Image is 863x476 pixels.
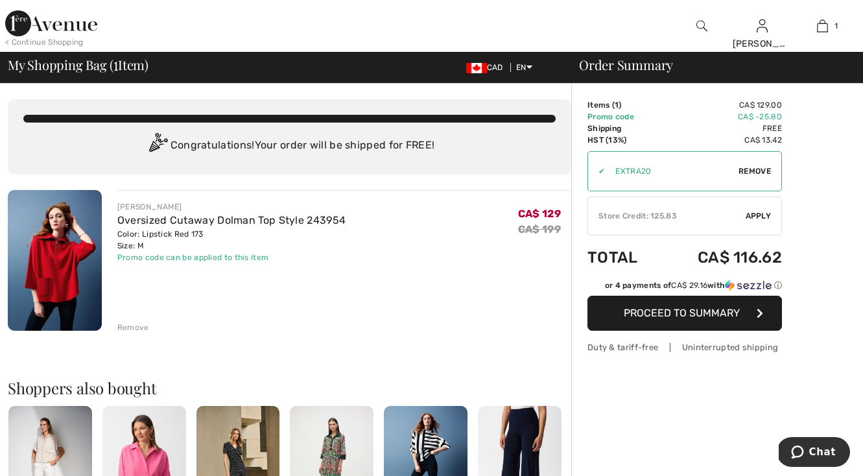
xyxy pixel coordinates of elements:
[117,322,149,333] div: Remove
[817,18,828,34] img: My Bag
[466,63,487,73] img: Canadian Dollar
[660,123,782,134] td: Free
[23,133,556,159] div: Congratulations! Your order will be shipped for FREE!
[518,208,561,220] span: CA$ 129
[671,281,707,290] span: CA$ 29.16
[587,111,660,123] td: Promo code
[779,437,850,470] iframe: Opens a widget where you can chat to one of our agents
[605,280,782,291] div: or 4 payments of with
[757,18,768,34] img: My Info
[725,280,772,291] img: Sezzle
[696,18,707,34] img: search the website
[145,133,171,159] img: Congratulation2.svg
[660,111,782,123] td: CA$ -25.80
[588,210,746,222] div: Store Credit: 125.83
[587,235,660,280] td: Total
[660,134,782,146] td: CA$ 13.42
[587,134,660,146] td: HST (13%)
[588,165,605,177] div: ✔
[587,99,660,111] td: Items ( )
[834,20,838,32] span: 1
[563,58,855,71] div: Order Summary
[117,201,346,213] div: [PERSON_NAME]
[615,101,619,110] span: 1
[660,235,782,280] td: CA$ 116.62
[587,280,782,296] div: or 4 payments ofCA$ 29.16withSezzle Click to learn more about Sezzle
[733,37,792,51] div: [PERSON_NAME]
[624,307,740,319] span: Proceed to Summary
[516,63,532,72] span: EN
[5,10,97,36] img: 1ère Avenue
[587,123,660,134] td: Shipping
[518,223,561,235] s: CA$ 199
[5,36,84,48] div: < Continue Shopping
[8,380,571,396] h2: Shoppers also bought
[117,228,346,252] div: Color: Lipstick Red 173 Size: M
[8,190,102,331] img: Oversized Cutaway Dolman Top Style 243954
[746,210,772,222] span: Apply
[117,214,346,226] a: Oversized Cutaway Dolman Top Style 243954
[587,296,782,331] button: Proceed to Summary
[466,63,508,72] span: CAD
[8,58,148,71] span: My Shopping Bag ( Item)
[605,152,739,191] input: Promo code
[757,19,768,32] a: Sign In
[660,99,782,111] td: CA$ 129.00
[113,55,118,72] span: 1
[793,18,852,34] a: 1
[739,165,771,177] span: Remove
[587,341,782,353] div: Duty & tariff-free | Uninterrupted shipping
[117,252,346,263] div: Promo code can be applied to this item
